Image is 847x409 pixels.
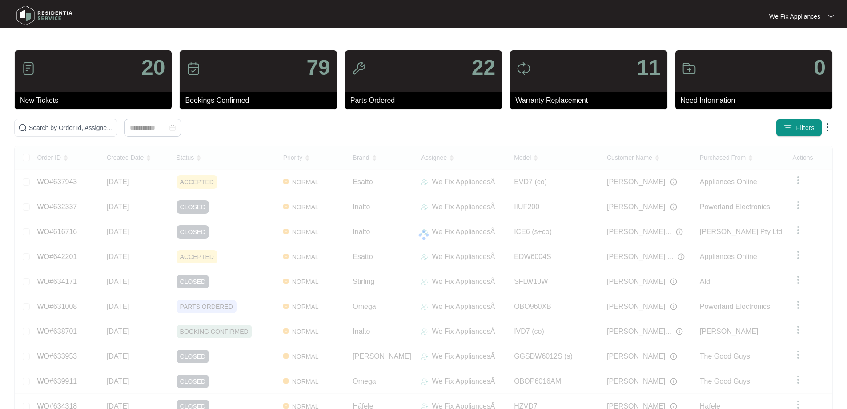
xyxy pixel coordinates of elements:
[783,123,792,132] img: filter icon
[776,119,822,137] button: filter iconFilters
[350,95,502,106] p: Parts Ordered
[141,57,165,78] p: 20
[29,123,113,133] input: Search by Order Id, Assignee Name, Customer Name, Brand and Model
[682,61,696,76] img: icon
[186,61,201,76] img: icon
[822,122,833,133] img: dropdown arrow
[769,12,820,21] p: We Fix Appliances
[814,57,826,78] p: 0
[21,61,36,76] img: icon
[828,14,834,19] img: dropdown arrow
[637,57,660,78] p: 11
[185,95,337,106] p: Bookings Confirmed
[796,123,815,133] span: Filters
[20,95,172,106] p: New Tickets
[18,123,27,132] img: search-icon
[681,95,832,106] p: Need Information
[306,57,330,78] p: 79
[515,95,667,106] p: Warranty Replacement
[472,57,495,78] p: 22
[517,61,531,76] img: icon
[13,2,76,29] img: residentia service logo
[352,61,366,76] img: icon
